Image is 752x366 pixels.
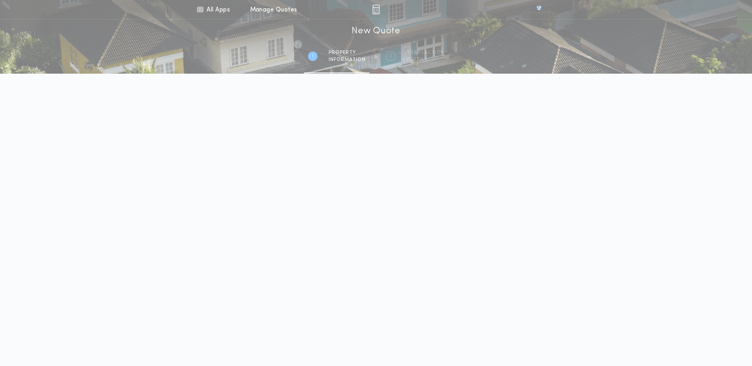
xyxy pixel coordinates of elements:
h2: 2 [389,53,392,59]
img: img [372,5,380,14]
h1: New Quote [352,25,400,38]
h2: 1 [312,53,314,59]
img: vs-icon [522,6,555,13]
span: Transaction [407,50,444,56]
span: details [407,57,444,63]
span: Property [329,50,365,56]
span: information [329,57,365,63]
